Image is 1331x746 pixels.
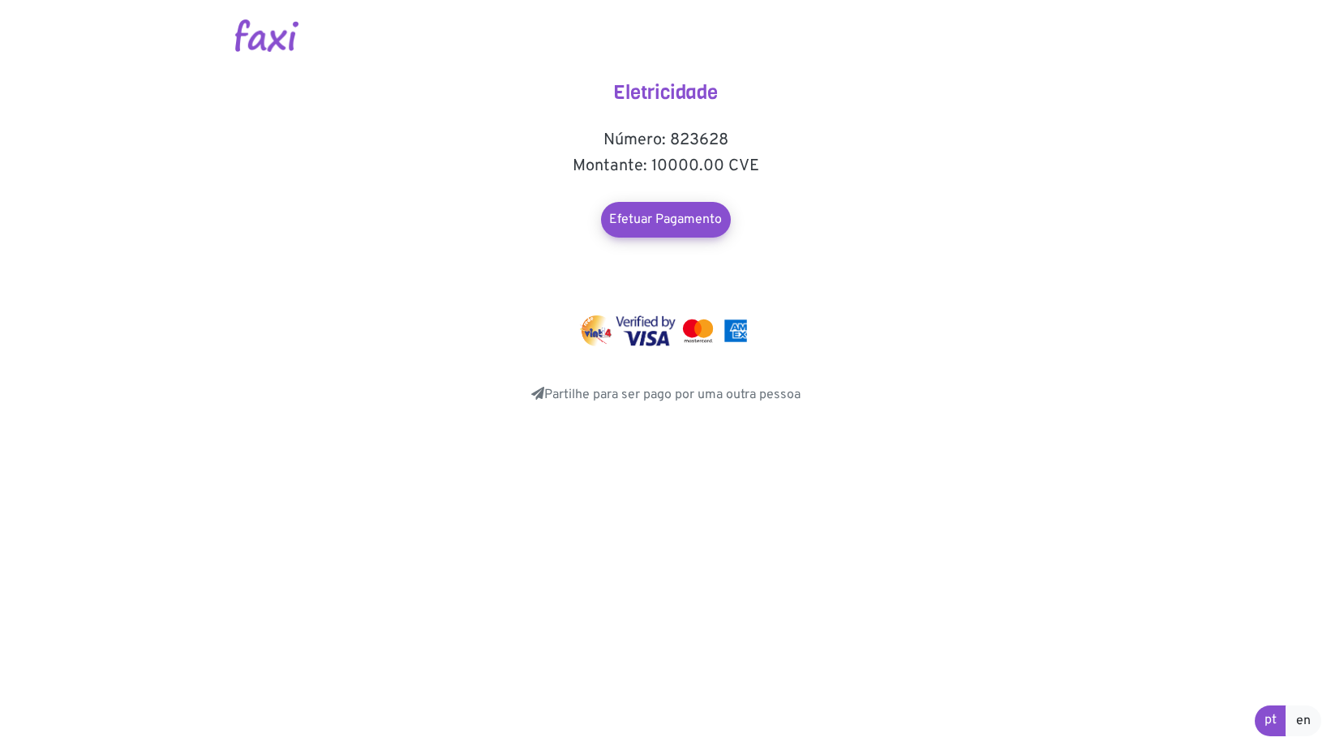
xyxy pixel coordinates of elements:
[1255,705,1286,736] a: pt
[1286,705,1321,736] a: en
[580,315,612,346] img: vinti4
[531,387,801,403] a: Partilhe para ser pago por uma outra pessoa
[679,315,716,346] img: mastercard
[601,202,731,238] a: Efetuar Pagamento
[504,156,828,176] h5: Montante: 10000.00 CVE
[504,131,828,150] h5: Número: 823628
[720,315,751,346] img: mastercard
[616,315,676,346] img: visa
[504,81,828,105] h4: Eletricidade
